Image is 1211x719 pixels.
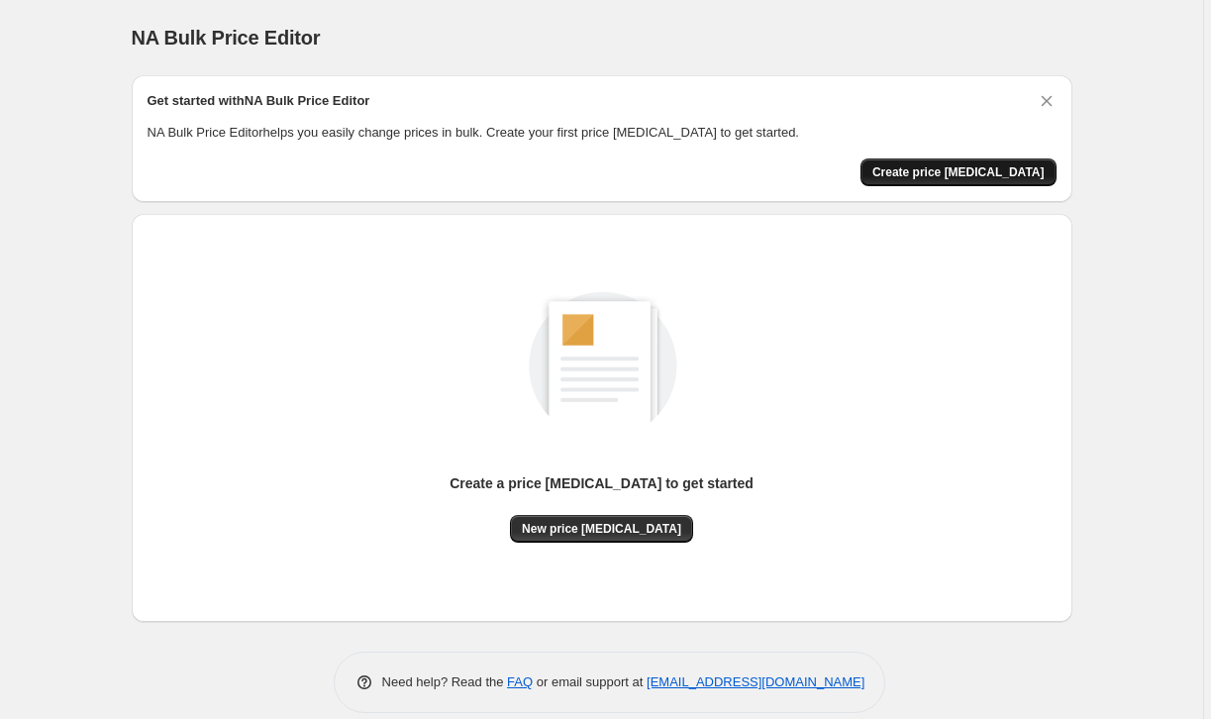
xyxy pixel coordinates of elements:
[510,515,693,543] button: New price [MEDICAL_DATA]
[872,164,1045,180] span: Create price [MEDICAL_DATA]
[450,473,754,493] p: Create a price [MEDICAL_DATA] to get started
[1037,91,1057,111] button: Dismiss card
[148,91,370,111] h2: Get started with NA Bulk Price Editor
[533,674,647,689] span: or email support at
[860,158,1057,186] button: Create price change job
[507,674,533,689] a: FAQ
[382,674,508,689] span: Need help? Read the
[647,674,864,689] a: [EMAIL_ADDRESS][DOMAIN_NAME]
[522,521,681,537] span: New price [MEDICAL_DATA]
[132,27,321,49] span: NA Bulk Price Editor
[148,123,1057,143] p: NA Bulk Price Editor helps you easily change prices in bulk. Create your first price [MEDICAL_DAT...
